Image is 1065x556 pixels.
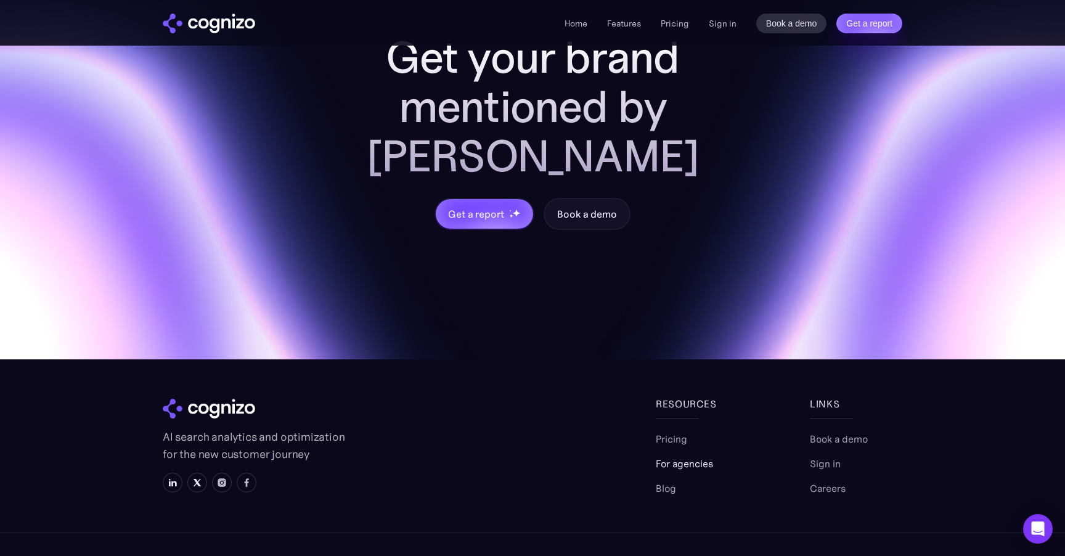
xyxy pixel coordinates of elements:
[512,209,520,217] img: star
[509,210,511,211] img: star
[1023,514,1053,544] div: Open Intercom Messenger
[810,456,841,471] a: Sign in
[557,206,616,221] div: Book a demo
[168,478,177,488] img: LinkedIn icon
[810,396,902,411] div: links
[810,431,868,446] a: Book a demo
[756,14,827,33] a: Book a demo
[661,18,689,29] a: Pricing
[163,14,255,33] img: cognizo logo
[192,478,202,488] img: X icon
[163,428,348,463] p: AI search analytics and optimization for the new customer journey
[836,14,902,33] a: Get a report
[565,18,587,29] a: Home
[335,33,730,181] h2: Get your brand mentioned by [PERSON_NAME]
[509,214,513,218] img: star
[656,481,676,496] a: Blog
[163,399,255,419] img: cognizo logo
[656,456,713,471] a: For agencies
[435,198,534,230] a: Get a reportstarstarstar
[656,396,748,411] div: Resources
[810,481,846,496] a: Careers
[656,431,687,446] a: Pricing
[163,14,255,33] a: home
[448,206,504,221] div: Get a report
[544,198,630,230] a: Book a demo
[607,18,641,29] a: Features
[709,16,737,31] a: Sign in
